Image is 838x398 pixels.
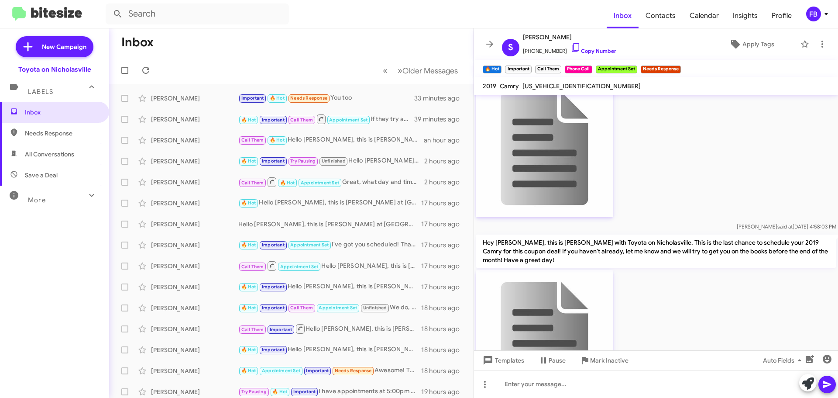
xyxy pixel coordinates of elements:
div: [PERSON_NAME] [151,388,238,396]
span: Important [262,117,285,123]
span: [PERSON_NAME] [523,32,616,42]
button: Mark Inactive [573,353,635,368]
button: FB [799,7,828,21]
span: Important [262,305,285,311]
span: Call Them [290,117,313,123]
a: New Campaign [16,36,93,57]
small: Phone Call [565,66,592,73]
small: Appointment Set [596,66,637,73]
div: Hello [PERSON_NAME], this is [PERSON_NAME] at [GEOGRAPHIC_DATA] on [GEOGRAPHIC_DATA]. It's been a... [238,260,421,271]
div: 33 minutes ago [414,94,467,103]
div: [PERSON_NAME] [151,283,238,291]
div: If they try and make you pay full price, you ask for me and I will be sure they do not do that to... [238,114,414,125]
button: Previous [378,62,393,80]
div: Toyota on Nicholasville [18,65,91,74]
span: Important [262,242,285,248]
span: Unfinished [322,158,346,164]
div: 17 hours ago [421,283,467,291]
span: S [508,41,513,55]
p: Hey [PERSON_NAME], this is [PERSON_NAME] with Toyota on Nicholasville. This is the last chance to... [476,235,836,268]
small: Call Them [535,66,561,73]
a: Calendar [683,3,726,28]
span: 🔥 Hot [270,95,285,101]
span: Call Them [241,180,264,186]
span: Save a Deal [25,171,58,180]
div: 2 hours ago [424,157,467,166]
div: [PERSON_NAME] [151,136,238,145]
button: Pause [531,353,573,368]
span: Try Pausing [241,389,267,395]
span: Important [270,327,292,332]
span: Unfinished [363,305,387,311]
span: 🔥 Hot [241,284,256,290]
div: I have appointments at 5:00pm [DATE] and [DATE]. [DATE] and [DATE] the latest we can do is at 4:3... [238,387,421,397]
span: Camry [500,82,519,90]
span: 🔥 Hot [241,347,256,353]
div: 17 hours ago [421,262,467,270]
span: Appointment Set [280,264,319,270]
span: New Campaign [42,42,86,51]
span: Try Pausing [290,158,316,164]
span: Important [306,368,329,374]
div: [PERSON_NAME] [151,325,238,333]
span: [PHONE_NUMBER] [523,42,616,55]
span: Call Them [241,264,264,270]
span: » [398,65,402,76]
span: Labels [28,88,53,96]
span: 🔥 Hot [241,200,256,206]
span: Important [241,95,264,101]
span: Important [262,284,285,290]
div: 17 hours ago [421,220,467,228]
small: 🔥 Hot [483,66,501,73]
nav: Page navigation example [378,62,463,80]
div: FB [806,7,821,21]
div: I've got you scheduled! Thanks [PERSON_NAME], have a great day! [238,240,421,250]
div: [PERSON_NAME] [151,262,238,270]
span: Appointment Set [262,368,300,374]
div: [PERSON_NAME] [151,220,238,228]
span: Call Them [290,305,313,311]
span: Appointment Set [301,180,339,186]
div: [PERSON_NAME] [151,367,238,375]
a: Contacts [639,3,683,28]
button: Apply Tags [707,36,796,52]
span: Call Them [241,137,264,143]
span: Needs Response [335,368,372,374]
div: [PERSON_NAME] [151,94,238,103]
div: 18 hours ago [421,346,467,354]
span: Older Messages [402,66,458,76]
div: [PERSON_NAME] [151,115,238,124]
div: You too [238,93,414,103]
div: 18 hours ago [421,304,467,312]
h1: Inbox [121,35,154,49]
span: « [383,65,388,76]
div: [PERSON_NAME] [151,178,238,187]
input: Search [106,3,289,24]
span: Appointment Set [329,117,367,123]
div: Hello [PERSON_NAME], this is [PERSON_NAME] at Toyota on [GEOGRAPHIC_DATA]. It's been a while sinc... [238,345,421,355]
span: [PERSON_NAME] [DATE] 4:58:03 PM [737,223,836,230]
button: Next [392,62,463,80]
span: Apply Tags [742,36,774,52]
span: Needs Response [290,95,327,101]
div: 18 hours ago [421,367,467,375]
span: Inbox [607,3,639,28]
a: Profile [765,3,799,28]
span: Inbox [25,108,99,117]
span: 🔥 Hot [270,137,285,143]
a: Insights [726,3,765,28]
span: Appointment Set [319,305,357,311]
div: Hello [PERSON_NAME], this is [PERSON_NAME] at [GEOGRAPHIC_DATA] on [GEOGRAPHIC_DATA]. It's been a... [238,198,421,208]
span: said at [777,223,793,230]
span: 🔥 Hot [241,158,256,164]
span: Call Them [241,327,264,332]
div: Hello [PERSON_NAME], this is [PERSON_NAME] at [GEOGRAPHIC_DATA] on [GEOGRAPHIC_DATA]. It's been a... [238,135,424,145]
div: 17 hours ago [421,199,467,208]
span: 🔥 Hot [280,180,295,186]
div: Hello [PERSON_NAME], this is [PERSON_NAME] at [GEOGRAPHIC_DATA] on [GEOGRAPHIC_DATA]. It's been a... [238,220,421,228]
small: Important [505,66,531,73]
